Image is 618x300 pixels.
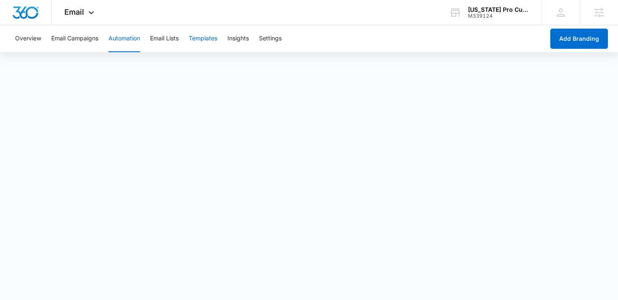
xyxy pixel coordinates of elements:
button: Overview [15,25,41,52]
button: Add Branding [550,29,608,49]
div: account name [468,6,529,13]
span: Email [64,8,84,16]
button: Settings [259,25,282,52]
button: Email Campaigns [51,25,98,52]
button: Insights [227,25,249,52]
button: Automation [108,25,140,52]
div: account id [468,13,529,19]
button: Email Lists [150,25,179,52]
button: Templates [189,25,217,52]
